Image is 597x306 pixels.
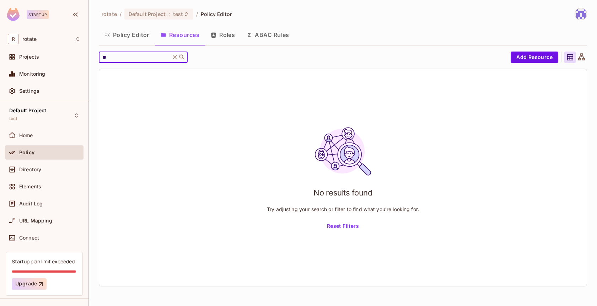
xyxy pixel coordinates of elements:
span: Elements [19,184,41,189]
span: Projects [19,54,39,60]
span: : [168,11,171,17]
p: Try adjusting your search or filter to find what you’re looking for. [267,206,419,213]
button: Policy Editor [99,26,155,44]
span: Default Project [129,11,166,17]
span: Monitoring [19,71,45,77]
span: Directory [19,167,41,172]
button: Resources [155,26,205,44]
span: test [173,11,183,17]
span: Connect [19,235,39,241]
span: Home [19,133,33,138]
img: yoongjia@letsrotate.com [575,8,587,20]
button: Upgrade [12,278,47,290]
button: Reset Filters [324,220,362,232]
span: R [8,34,19,44]
button: ABAC Rules [241,26,295,44]
h1: No results found [313,187,372,198]
span: the active workspace [102,11,117,17]
button: Add Resource [511,52,558,63]
img: SReyMgAAAABJRU5ErkJggg== [7,8,20,21]
button: Roles [205,26,241,44]
span: test [9,116,17,122]
span: Default Project [9,108,46,113]
span: Policy [19,150,34,155]
span: URL Mapping [19,218,52,224]
div: Startup [27,10,49,19]
span: Settings [19,88,39,94]
span: Workspace: rotate [22,36,37,42]
div: Startup plan limit exceeded [12,258,75,265]
li: / [196,11,198,17]
span: Policy Editor [201,11,232,17]
li: / [120,11,122,17]
span: Audit Log [19,201,43,206]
